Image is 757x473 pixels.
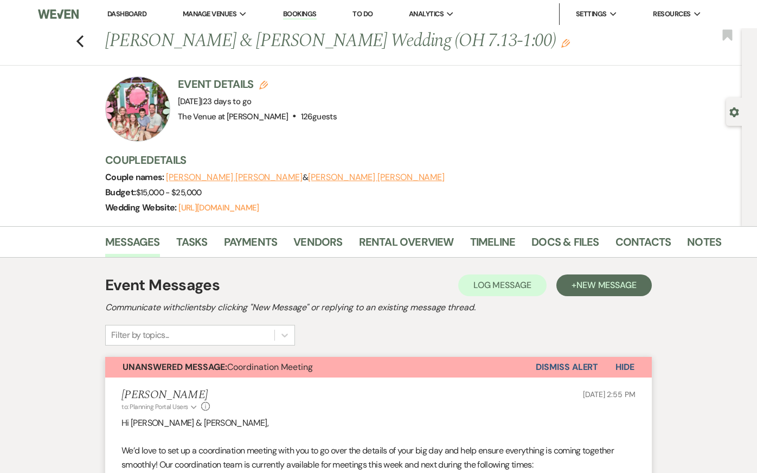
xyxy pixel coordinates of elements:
[105,233,160,257] a: Messages
[123,361,227,373] strong: Unanswered Message:
[576,9,607,20] span: Settings
[121,445,614,470] span: We’d love to set up a coordination meeting with you to go over the details of your big day and he...
[121,402,188,411] span: to: Planning Portal Users
[176,233,208,257] a: Tasks
[576,279,637,291] span: New Message
[470,233,516,257] a: Timeline
[105,171,166,183] span: Couple names:
[178,202,259,213] a: [URL][DOMAIN_NAME]
[531,233,599,257] a: Docs & Files
[615,361,634,373] span: Hide
[136,187,202,198] span: $15,000 - $25,000
[105,187,136,198] span: Budget:
[121,388,210,402] h5: [PERSON_NAME]
[473,279,531,291] span: Log Message
[583,389,636,399] span: [DATE] 2:55 PM
[178,111,288,122] span: The Venue at [PERSON_NAME]
[301,111,337,122] span: 126 guests
[615,233,671,257] a: Contacts
[203,96,252,107] span: 23 days to go
[123,361,313,373] span: Coordination Meeting
[359,233,454,257] a: Rental Overview
[38,3,79,25] img: Weven Logo
[178,96,251,107] span: [DATE]
[111,329,169,342] div: Filter by topics...
[598,357,652,378] button: Hide
[352,9,373,18] a: To Do
[729,106,739,117] button: Open lead details
[107,9,146,18] a: Dashboard
[308,173,445,182] button: [PERSON_NAME] [PERSON_NAME]
[653,9,690,20] span: Resources
[561,38,570,48] button: Edit
[458,274,547,296] button: Log Message
[166,172,445,183] span: &
[166,173,303,182] button: [PERSON_NAME] [PERSON_NAME]
[201,96,251,107] span: |
[536,357,598,378] button: Dismiss Alert
[283,9,317,20] a: Bookings
[105,274,220,297] h1: Event Messages
[105,202,178,213] span: Wedding Website:
[409,9,444,20] span: Analytics
[556,274,652,296] button: +New Message
[121,402,198,412] button: to: Planning Portal Users
[105,28,591,54] h1: [PERSON_NAME] & [PERSON_NAME] Wedding (OH 7.13-1:00)
[178,76,337,92] h3: Event Details
[105,301,652,314] h2: Communicate with clients by clicking "New Message" or replying to an existing message thread.
[293,233,342,257] a: Vendors
[105,357,536,378] button: Unanswered Message:Coordination Meeting
[105,152,713,168] h3: Couple Details
[687,233,721,257] a: Notes
[121,417,268,429] span: Hi [PERSON_NAME] & [PERSON_NAME],
[224,233,278,257] a: Payments
[183,9,236,20] span: Manage Venues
